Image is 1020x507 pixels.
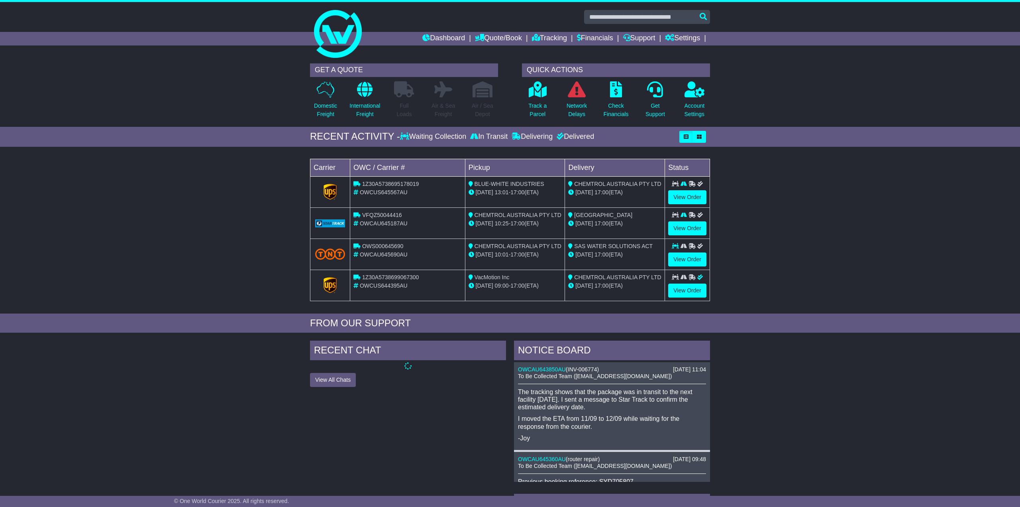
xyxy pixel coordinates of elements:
[518,478,706,485] p: Previous booking reference: SYD705807
[668,253,706,266] a: View Order
[510,189,524,195] span: 17:00
[577,32,613,45] a: Financials
[518,456,706,463] div: ( )
[310,131,400,142] div: RECENT ACTIVITY -
[623,32,655,45] a: Support
[315,249,345,259] img: TNT_Domestic.png
[324,277,337,293] img: GetCarrierServiceLogo
[362,181,419,187] span: 1Z30A5738695178019
[495,220,509,227] span: 10:25
[476,282,493,289] span: [DATE]
[645,81,665,123] a: GetSupport
[495,282,509,289] span: 09:00
[594,189,608,195] span: 17:00
[475,32,522,45] a: Quote/Book
[469,282,562,290] div: - (ETA)
[315,219,345,227] img: GetCarrierServiceLogo
[469,219,562,228] div: - (ETA)
[668,284,706,298] a: View Order
[565,159,665,176] td: Delivery
[400,132,468,141] div: Waiting Collection
[360,189,408,195] span: OWCUS645567AU
[360,282,408,289] span: OWCUS644395AU
[645,102,665,118] p: Get Support
[314,81,337,123] a: DomesticFreight
[665,32,700,45] a: Settings
[495,189,509,195] span: 13:01
[668,221,706,235] a: View Order
[575,282,593,289] span: [DATE]
[532,32,567,45] a: Tracking
[314,102,337,118] p: Domestic Freight
[575,220,593,227] span: [DATE]
[174,498,289,504] span: © One World Courier 2025. All rights reserved.
[362,274,419,280] span: 1Z30A5738699067300
[349,81,381,123] a: InternationalFreight
[574,243,653,249] span: SAS WATER SOLUTIONS ACT
[518,434,706,442] p: -Joy
[603,81,629,123] a: CheckFinancials
[514,341,710,362] div: NOTICE BOARD
[568,456,598,462] span: router repair
[518,415,706,430] p: I moved the ETA from 11/09 to 12/09 while waiting for the response from the courier.
[594,220,608,227] span: 17:00
[673,366,706,373] div: [DATE] 11:04
[575,189,593,195] span: [DATE]
[310,318,710,329] div: FROM OUR SUPPORT
[568,188,661,197] div: (ETA)
[568,219,661,228] div: (ETA)
[310,373,356,387] button: View All Chats
[668,190,706,204] a: View Order
[665,159,710,176] td: Status
[476,251,493,258] span: [DATE]
[518,366,566,373] a: OWCAU643850AU
[476,189,493,195] span: [DATE]
[432,102,455,118] p: Air & Sea Freight
[468,132,510,141] div: In Transit
[310,159,350,176] td: Carrier
[475,181,544,187] span: BLUE-WHITE INDUSTRIES
[350,159,465,176] td: OWC / Carrier #
[567,102,587,118] p: Network Delays
[568,251,661,259] div: (ETA)
[472,102,493,118] p: Air / Sea Depot
[528,81,547,123] a: Track aParcel
[362,212,402,218] span: VFQZ50044416
[362,243,404,249] span: OWS000645690
[594,282,608,289] span: 17:00
[475,274,510,280] span: VacMotion Inc
[518,388,706,411] p: The tracking shows that the package was in transit to the next facility [DATE]. I sent a message ...
[574,212,632,218] span: [GEOGRAPHIC_DATA]
[349,102,380,118] p: International Freight
[475,243,561,249] span: CHEMTROL AUSTRALIA PTY LTD
[475,212,561,218] span: CHEMTROL AUSTRALIA PTY LTD
[685,102,705,118] p: Account Settings
[518,463,672,469] span: To Be Collected Team ([EMAIL_ADDRESS][DOMAIN_NAME])
[360,220,408,227] span: OWCAU645187AU
[469,188,562,197] div: - (ETA)
[510,132,555,141] div: Delivering
[476,220,493,227] span: [DATE]
[522,63,710,77] div: QUICK ACTIONS
[422,32,465,45] a: Dashboard
[360,251,408,258] span: OWCAU645690AU
[566,81,587,123] a: NetworkDelays
[604,102,629,118] p: Check Financials
[310,341,506,362] div: RECENT CHAT
[574,181,661,187] span: CHEMTROL AUSTRALIA PTY LTD
[673,456,706,463] div: [DATE] 09:48
[518,456,566,462] a: OWCAU645360AU
[568,282,661,290] div: (ETA)
[555,132,594,141] div: Delivered
[510,251,524,258] span: 17:00
[469,251,562,259] div: - (ETA)
[495,251,509,258] span: 10:01
[575,251,593,258] span: [DATE]
[594,251,608,258] span: 17:00
[528,102,547,118] p: Track a Parcel
[510,220,524,227] span: 17:00
[568,366,597,373] span: INV-006774
[684,81,705,123] a: AccountSettings
[394,102,414,118] p: Full Loads
[310,63,498,77] div: GET A QUOTE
